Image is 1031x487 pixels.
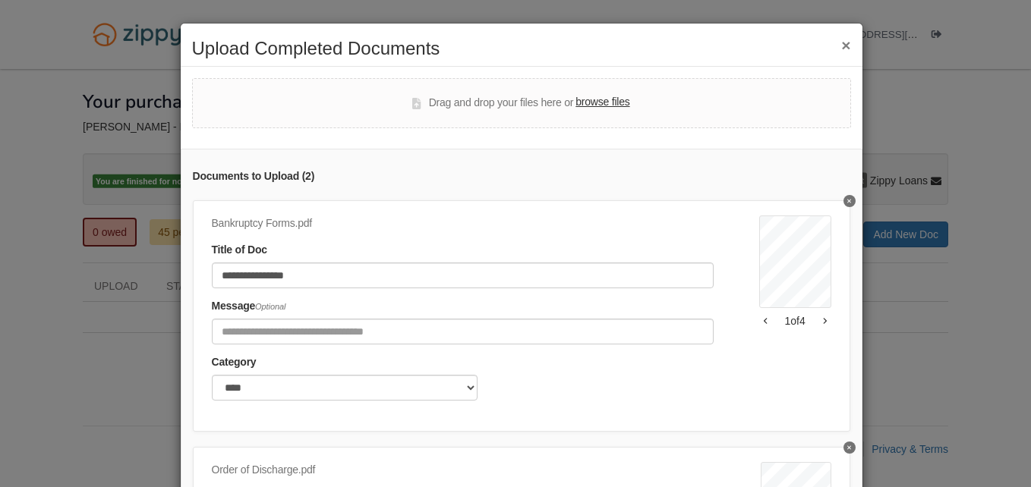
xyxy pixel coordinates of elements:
[841,37,850,53] button: ×
[192,39,851,58] h2: Upload Completed Documents
[212,262,714,288] input: Document Title
[212,319,714,344] input: Include any comments on this document
[212,242,267,259] label: Title of Doc
[212,215,714,232] div: Bankruptcy Forms.pdf
[575,94,629,111] label: browse files
[212,298,286,315] label: Message
[193,168,850,185] div: Documents to Upload ( 2 )
[843,195,856,207] button: Delete Bankruptcy Forms
[212,375,478,401] select: Category
[412,94,629,112] div: Drag and drop your files here or
[212,354,257,371] label: Category
[759,313,831,328] div: 1 of 4
[843,441,856,454] button: Delete Order of Discharge
[212,462,716,479] div: Order of Discharge.pdf
[255,302,285,311] span: Optional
